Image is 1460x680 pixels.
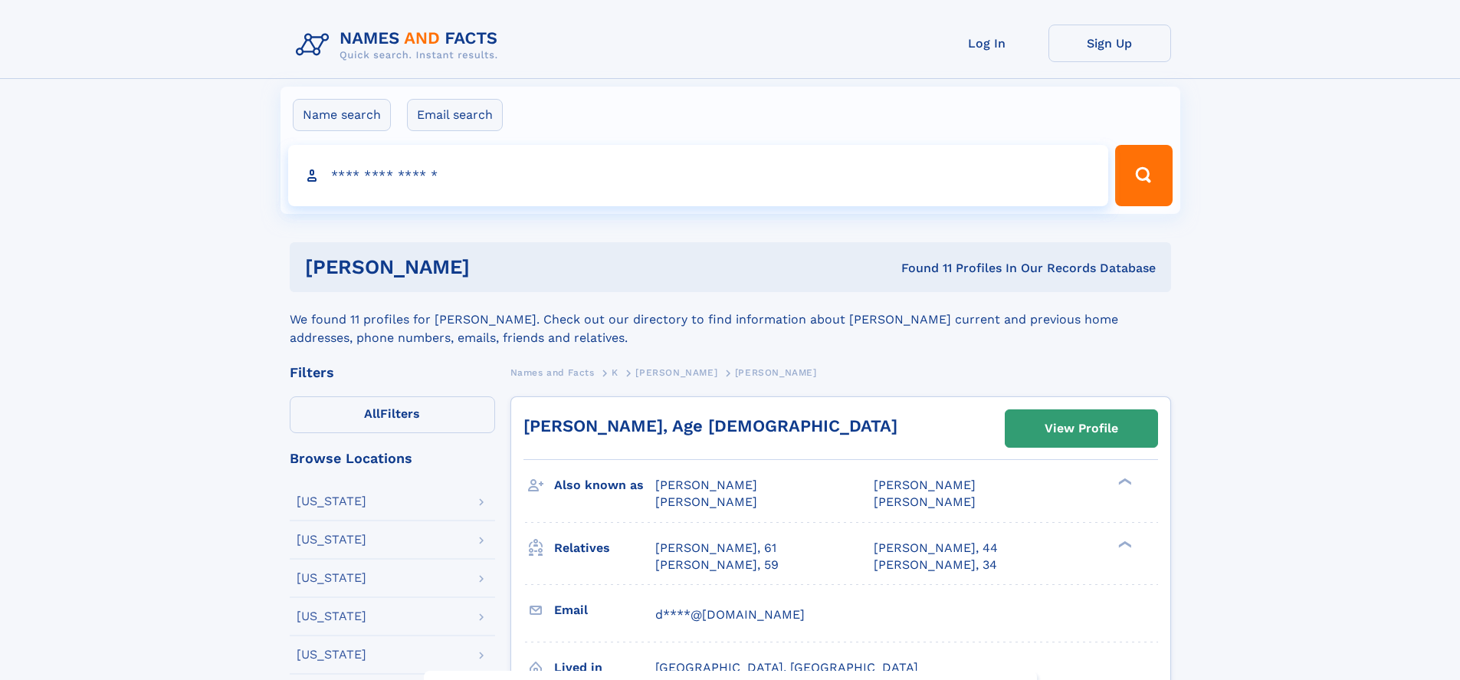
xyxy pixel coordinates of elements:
[655,660,918,675] span: [GEOGRAPHIC_DATA], [GEOGRAPHIC_DATA]
[523,416,897,435] a: [PERSON_NAME], Age [DEMOGRAPHIC_DATA]
[297,495,366,508] div: [US_STATE]
[554,535,655,561] h3: Relatives
[293,99,391,131] label: Name search
[1114,539,1133,549] div: ❯
[635,363,717,382] a: [PERSON_NAME]
[297,610,366,623] div: [US_STATE]
[1045,411,1118,446] div: View Profile
[685,260,1156,277] div: Found 11 Profiles In Our Records Database
[735,367,817,378] span: [PERSON_NAME]
[612,363,618,382] a: K
[297,572,366,584] div: [US_STATE]
[655,494,757,509] span: [PERSON_NAME]
[305,258,686,277] h1: [PERSON_NAME]
[554,597,655,623] h3: Email
[290,452,495,465] div: Browse Locations
[297,534,366,546] div: [US_STATE]
[1114,477,1133,487] div: ❯
[407,99,503,131] label: Email search
[290,366,495,379] div: Filters
[290,292,1171,347] div: We found 11 profiles for [PERSON_NAME]. Check out our directory to find information about [PERSON...
[874,494,976,509] span: [PERSON_NAME]
[874,540,998,557] a: [PERSON_NAME], 44
[874,478,976,492] span: [PERSON_NAME]
[874,557,997,573] a: [PERSON_NAME], 34
[612,367,618,378] span: K
[655,540,776,557] a: [PERSON_NAME], 61
[288,145,1109,206] input: search input
[510,363,595,382] a: Names and Facts
[926,25,1048,62] a: Log In
[297,649,366,661] div: [US_STATE]
[1006,410,1157,447] a: View Profile
[655,557,779,573] a: [PERSON_NAME], 59
[290,25,510,66] img: Logo Names and Facts
[1048,25,1171,62] a: Sign Up
[655,478,757,492] span: [PERSON_NAME]
[635,367,717,378] span: [PERSON_NAME]
[554,472,655,498] h3: Also known as
[290,396,495,433] label: Filters
[364,406,380,421] span: All
[1115,145,1172,206] button: Search Button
